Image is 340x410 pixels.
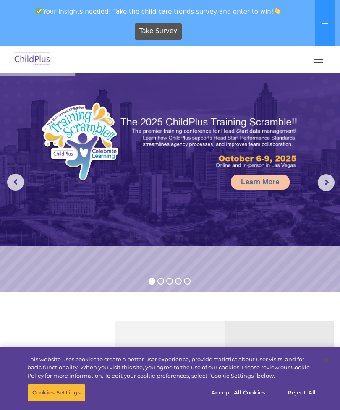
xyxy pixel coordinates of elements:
[317,351,336,370] button: Close
[27,355,316,380] div: This website uses cookies to create a better user experience, provide statistics about user visit...
[28,384,85,402] button: Cookies Settings
[36,8,42,14] img: ✅
[274,8,280,14] img: 👏
[139,24,177,39] span: Take Survey
[207,384,270,402] button: Accept All Cookies
[275,384,328,402] button: Reject All
[135,23,182,40] a: Take Survey
[231,175,290,190] a: Learn More
[13,50,52,70] img: ChildPlus by Procare Solutions
[3,3,314,20] span: Your insights needed! Take the child care trends survey and enter to win!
